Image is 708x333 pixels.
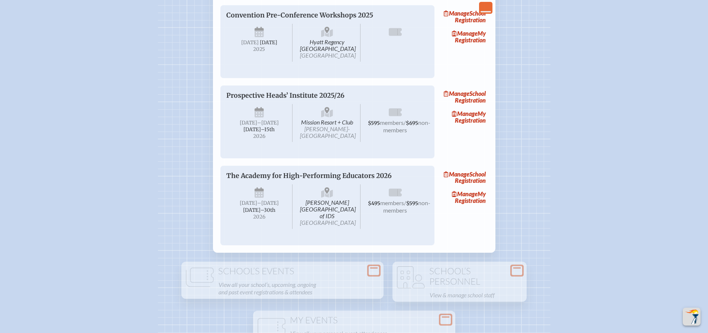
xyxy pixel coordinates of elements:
[232,214,287,220] span: 2026
[452,190,478,197] span: Manage
[294,24,361,62] span: Hyatt Regency [GEOGRAPHIC_DATA]
[294,104,361,142] span: Mission Resort + Club
[404,199,406,206] span: /
[444,10,469,17] span: Manage
[440,8,488,25] a: ManageSchool Registration
[383,199,430,214] span: non-members
[404,119,406,126] span: /
[260,39,277,46] span: [DATE]
[440,189,488,206] a: ManageMy Registration
[452,30,478,37] span: Manage
[430,290,522,300] p: View & manage school staff
[684,309,699,324] img: To the top
[440,28,488,45] a: ManageMy Registration
[184,266,381,277] h1: School’s Events
[294,184,361,229] span: [PERSON_NAME][GEOGRAPHIC_DATA] of IDS
[256,315,452,326] h1: My Events
[440,88,488,106] a: ManageSchool Registration
[241,39,259,46] span: [DATE]
[395,266,524,287] h1: School’s Personnel
[383,119,430,133] span: non-members
[368,120,380,126] span: $595
[683,308,701,326] button: Scroll Top
[232,46,287,52] span: 2025
[257,120,279,126] span: –[DATE]
[444,171,469,178] span: Manage
[300,52,356,59] span: [GEOGRAPHIC_DATA]
[243,207,275,213] span: [DATE]–⁠30th
[240,200,257,206] span: [DATE]
[232,133,287,139] span: 2026
[226,172,392,180] span: The Academy for High-Performing Educators 2026
[452,110,478,117] span: Manage
[300,125,356,139] span: [PERSON_NAME]-[GEOGRAPHIC_DATA]
[440,169,488,186] a: ManageSchool Registration
[406,200,418,207] span: $595
[300,219,356,226] span: [GEOGRAPHIC_DATA]
[368,200,380,207] span: $495
[240,120,257,126] span: [DATE]
[440,109,488,126] a: ManageMy Registration
[406,120,418,126] span: $695
[380,119,404,126] span: members
[219,279,379,297] p: View all your school’s, upcoming, ongoing and past event registrations & attendees
[226,11,373,19] span: Convention Pre-Conference Workshops 2025
[257,200,279,206] span: –[DATE]
[226,91,345,100] span: Prospective Heads’ Institute 2025/26
[243,126,275,133] span: [DATE]–⁠15th
[444,90,469,97] span: Manage
[380,199,404,206] span: members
